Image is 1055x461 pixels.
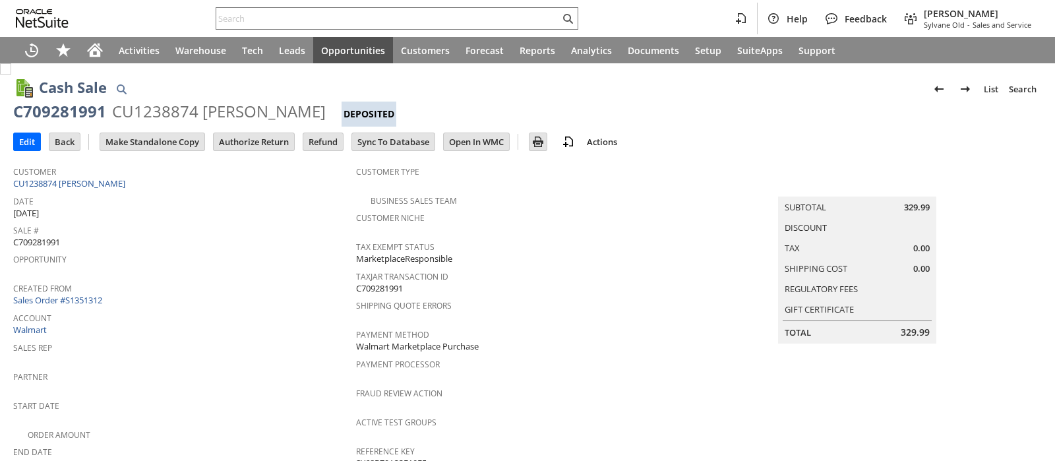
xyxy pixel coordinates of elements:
[785,222,827,233] a: Discount
[931,81,947,97] img: Previous
[13,446,52,458] a: End Date
[352,133,435,150] input: Sync To Database
[13,400,59,412] a: Start Date
[167,37,234,63] a: Warehouse
[13,166,56,177] a: Customer
[466,44,504,57] span: Forecast
[924,20,965,30] span: Sylvane Old
[13,254,67,265] a: Opportunity
[901,326,930,339] span: 329.99
[563,37,620,63] a: Analytics
[13,196,34,207] a: Date
[13,283,72,294] a: Created From
[520,44,555,57] span: Reports
[13,101,106,122] div: C709281991
[356,329,429,340] a: Payment Method
[913,242,930,255] span: 0.00
[957,81,973,97] img: Next
[785,242,800,254] a: Tax
[342,102,396,127] div: Deposited
[356,271,448,282] a: TaxJar Transaction ID
[356,212,425,224] a: Customer Niche
[13,294,105,306] a: Sales Order #S1351312
[216,11,560,26] input: Search
[799,44,835,57] span: Support
[113,81,129,97] img: Quick Find
[1004,78,1042,100] a: Search
[785,326,811,338] a: Total
[13,225,39,236] a: Sale #
[785,283,858,295] a: Regulatory Fees
[87,42,103,58] svg: Home
[242,44,263,57] span: Tech
[111,37,167,63] a: Activities
[175,44,226,57] span: Warehouse
[785,262,847,274] a: Shipping Cost
[13,207,39,220] span: [DATE]
[39,77,107,98] h1: Cash Sale
[313,37,393,63] a: Opportunities
[13,177,129,189] a: CU1238874 [PERSON_NAME]
[979,78,1004,100] a: List
[356,166,419,177] a: Customer Type
[529,133,547,150] input: Print
[687,37,729,63] a: Setup
[737,44,783,57] span: SuiteApps
[356,282,403,295] span: C709281991
[16,37,47,63] a: Recent Records
[55,42,71,58] svg: Shortcuts
[112,101,326,122] div: CU1238874 [PERSON_NAME]
[787,13,808,25] span: Help
[14,133,40,150] input: Edit
[16,9,69,28] svg: logo
[13,342,52,353] a: Sales Rep
[393,37,458,63] a: Customers
[791,37,843,63] a: Support
[512,37,563,63] a: Reports
[234,37,271,63] a: Tech
[321,44,385,57] span: Opportunities
[458,37,512,63] a: Forecast
[356,446,415,457] a: Reference Key
[973,20,1031,30] span: Sales and Service
[913,262,930,275] span: 0.00
[271,37,313,63] a: Leads
[904,201,930,214] span: 329.99
[560,11,576,26] svg: Search
[13,313,51,324] a: Account
[582,136,622,148] a: Actions
[356,340,479,353] span: Walmart Marketplace Purchase
[28,429,90,441] a: Order Amount
[356,417,437,428] a: Active Test Groups
[79,37,111,63] a: Home
[356,359,440,370] a: Payment Processor
[279,44,305,57] span: Leads
[785,201,826,213] a: Subtotal
[24,42,40,58] svg: Recent Records
[100,133,204,150] input: Make Standalone Copy
[967,20,970,30] span: -
[356,253,452,265] span: MarketplaceResponsible
[356,241,435,253] a: Tax Exempt Status
[49,133,80,150] input: Back
[371,195,457,206] a: Business Sales Team
[620,37,687,63] a: Documents
[560,134,576,150] img: add-record.svg
[303,133,343,150] input: Refund
[778,175,936,197] caption: Summary
[13,236,60,249] span: C709281991
[214,133,294,150] input: Authorize Return
[924,7,1031,20] span: [PERSON_NAME]
[530,134,546,150] img: Print
[119,44,160,57] span: Activities
[444,133,509,150] input: Open In WMC
[845,13,887,25] span: Feedback
[785,303,854,315] a: Gift Certificate
[356,300,452,311] a: Shipping Quote Errors
[356,388,442,399] a: Fraud Review Action
[729,37,791,63] a: SuiteApps
[571,44,612,57] span: Analytics
[401,44,450,57] span: Customers
[47,37,79,63] div: Shortcuts
[13,324,47,336] a: Walmart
